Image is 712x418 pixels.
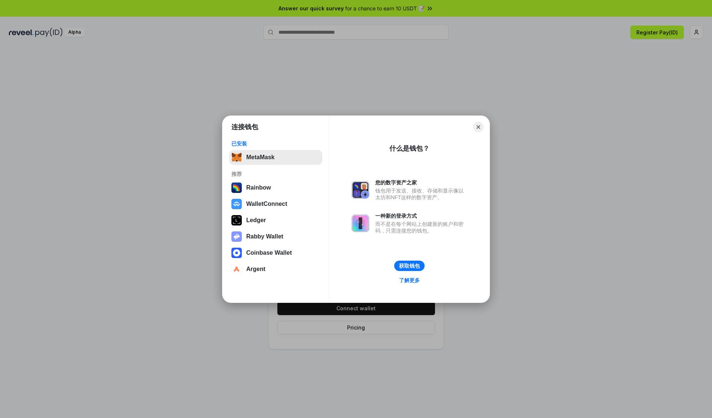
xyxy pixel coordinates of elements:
[231,140,320,147] div: 已安装
[352,181,369,199] img: svg+xml,%3Csvg%20xmlns%3D%22http%3A%2F%2Fwww.w3.org%2F2000%2Fsvg%22%20fill%3D%22none%22%20viewBox...
[375,187,467,201] div: 钱包用于发送、接收、存储和显示像以太坊和NFT这样的数字资产。
[246,217,266,224] div: Ledger
[231,152,242,163] img: svg+xml,%3Csvg%20fill%3D%22none%22%20height%3D%2233%22%20viewBox%3D%220%200%2035%2033%22%20width%...
[231,171,320,177] div: 推荐
[352,214,369,232] img: svg+xml,%3Csvg%20xmlns%3D%22http%3A%2F%2Fwww.w3.org%2F2000%2Fsvg%22%20fill%3D%22none%22%20viewBox...
[231,264,242,274] img: svg+xml,%3Csvg%20width%3D%2228%22%20height%3D%2228%22%20viewBox%3D%220%200%2028%2028%22%20fill%3D...
[389,144,429,153] div: 什么是钱包？
[395,275,424,285] a: 了解更多
[399,277,420,284] div: 了解更多
[229,213,322,228] button: Ledger
[375,213,467,219] div: 一种新的登录方式
[375,179,467,186] div: 您的数字资产之家
[229,245,322,260] button: Coinbase Wallet
[229,150,322,165] button: MetaMask
[399,262,420,269] div: 获取钱包
[231,215,242,225] img: svg+xml,%3Csvg%20xmlns%3D%22http%3A%2F%2Fwww.w3.org%2F2000%2Fsvg%22%20width%3D%2228%22%20height%3...
[246,266,266,272] div: Argent
[246,154,274,161] div: MetaMask
[473,122,484,132] button: Close
[231,199,242,209] img: svg+xml,%3Csvg%20width%3D%2228%22%20height%3D%2228%22%20viewBox%3D%220%200%2028%2028%22%20fill%3D...
[229,262,322,277] button: Argent
[246,184,271,191] div: Rainbow
[246,233,283,240] div: Rabby Wallet
[231,123,258,131] h1: 连接钱包
[231,248,242,258] img: svg+xml,%3Csvg%20width%3D%2228%22%20height%3D%2228%22%20viewBox%3D%220%200%2028%2028%22%20fill%3D...
[231,231,242,242] img: svg+xml,%3Csvg%20xmlns%3D%22http%3A%2F%2Fwww.w3.org%2F2000%2Fsvg%22%20fill%3D%22none%22%20viewBox...
[231,183,242,193] img: svg+xml,%3Csvg%20width%3D%22120%22%20height%3D%22120%22%20viewBox%3D%220%200%20120%20120%22%20fil...
[394,261,425,271] button: 获取钱包
[229,197,322,211] button: WalletConnect
[246,201,287,207] div: WalletConnect
[229,229,322,244] button: Rabby Wallet
[229,180,322,195] button: Rainbow
[246,250,292,256] div: Coinbase Wallet
[375,221,467,234] div: 而不是在每个网站上创建新的账户和密码，只需连接您的钱包。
